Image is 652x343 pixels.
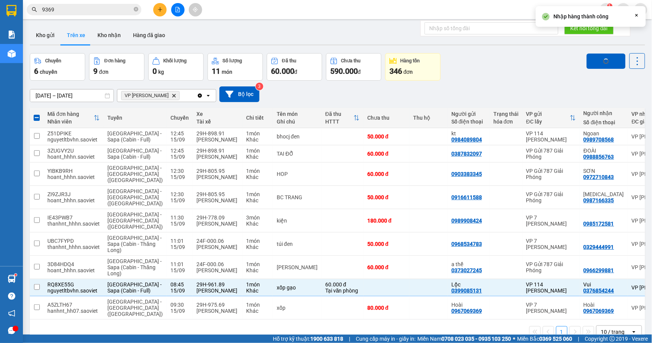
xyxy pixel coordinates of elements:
div: Mã đơn hàng [47,111,94,117]
div: 09:30 [170,302,189,308]
svg: open [205,93,211,99]
span: message [8,327,15,334]
div: 3 món [246,215,269,221]
input: Selected VP Bảo Hà. [181,92,182,99]
div: [PERSON_NAME] [196,267,238,273]
div: 0988856763 [584,154,614,160]
div: IE43PWB7 [47,215,100,221]
span: | [349,335,350,343]
div: 60.000 đ [367,264,405,270]
span: 6 [34,67,38,76]
div: 80.000 đ [367,305,405,311]
div: VP Gửi 787 Giải Phóng [526,148,576,160]
span: Hỗ trợ kỹ thuật: [273,335,343,343]
div: 60.000 đ [367,171,405,177]
span: [GEOGRAPHIC_DATA] - [GEOGRAPHIC_DATA] ([GEOGRAPHIC_DATA]) [107,299,163,317]
div: 1 món [246,238,269,244]
div: 0968534783 [451,241,482,247]
div: 0989908424 [451,218,482,224]
button: Chưa thu590.000đ [326,53,381,81]
div: UBC7FYPD [47,238,100,244]
span: [GEOGRAPHIC_DATA] - Sapa (Cabin - Full) [107,148,162,160]
span: đ [294,69,297,75]
div: 1 món [246,261,269,267]
button: caret-down [634,3,647,16]
div: 60.000 đ [325,281,360,288]
div: Hàng tồn [401,58,420,63]
div: Nhập hàng thành công [554,12,609,21]
span: VP Bảo Hà [125,93,169,99]
span: file-add [175,7,180,12]
div: 11:01 [170,238,189,244]
div: Đã thu [282,58,296,63]
div: VP Gửi 787 Giải Phóng [526,261,576,273]
div: Z51DPIKE [47,130,100,137]
div: Xe [196,111,238,117]
div: VP 7 [PERSON_NAME] [526,302,576,314]
div: hoant_hhhn.saoviet [47,197,100,203]
span: 346 [389,67,402,76]
span: Miền Bắc [517,335,573,343]
div: 1 món [246,281,269,288]
div: 180.000 đ [367,218,405,224]
sup: 1 [15,274,17,276]
svg: open [631,329,637,335]
div: 29H-778.09 [196,215,238,221]
div: xốp [277,305,318,311]
span: đơn [404,69,413,75]
div: hoant_hhhn.saoviet [47,267,100,273]
div: nguyetltbvhn.saoviet [47,288,100,294]
div: 0985172581 [584,221,614,227]
div: hanhnt_hh07.saoviet [47,308,100,314]
button: file-add [171,3,185,16]
div: ĐC lấy [526,119,570,125]
div: bhocj đen [277,133,318,140]
div: 12:30 [170,168,189,174]
div: Khác [246,197,269,203]
div: VP Gửi 787 Giải Phóng [526,191,576,203]
sup: 3 [256,83,263,90]
button: Bộ lọc [219,86,260,102]
div: Chưa thu [341,58,361,63]
div: thanhnt_hhhn.saoviet [47,221,100,227]
span: [GEOGRAPHIC_DATA] - Sapa (Cabin - Thăng Long) [107,235,162,253]
div: Khác [246,221,269,227]
div: 15/09 [170,154,189,160]
div: [PERSON_NAME] [196,137,238,143]
div: VP 114 [PERSON_NAME] [526,130,576,143]
div: 29H-898.91 [196,148,238,154]
div: ZI9ZJR3J [47,191,100,197]
strong: 1900 633 818 [310,336,343,342]
span: 11 [212,67,220,76]
span: chuyến [40,69,57,75]
div: Khác [246,288,269,294]
div: 0329444991 [584,244,614,250]
div: Nhân viên [47,119,94,125]
span: notification [8,310,15,317]
div: xốp gạo [277,284,318,291]
div: kt [451,130,486,137]
div: 08:45 [170,281,189,288]
span: [GEOGRAPHIC_DATA] - [GEOGRAPHIC_DATA] ([GEOGRAPHIC_DATA]) [107,188,163,206]
div: Khác [246,244,269,250]
button: Đã thu60.000đ [267,53,322,81]
span: Cung cấp máy in - giấy in: [356,335,415,343]
button: aim [189,3,202,16]
button: 1 [556,326,568,338]
div: ĐOÀI [584,148,624,154]
span: close-circle [134,6,138,13]
img: logo-vxr [6,5,16,16]
div: VP gửi [526,111,570,117]
div: Lộc [451,281,486,288]
div: 1 món [246,191,269,197]
div: 12:30 [170,191,189,197]
div: Hoài [451,302,486,308]
span: | [578,335,579,343]
button: loading Nhập hàng [587,54,626,69]
div: nguyetltbvhn.saoviet [47,137,100,143]
div: 29H-898.91 [196,130,238,137]
div: Ghi chú [277,119,318,125]
div: 15/09 [170,308,189,314]
span: VP Bảo Hà, close by backspace [121,91,180,100]
button: plus [153,3,167,16]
